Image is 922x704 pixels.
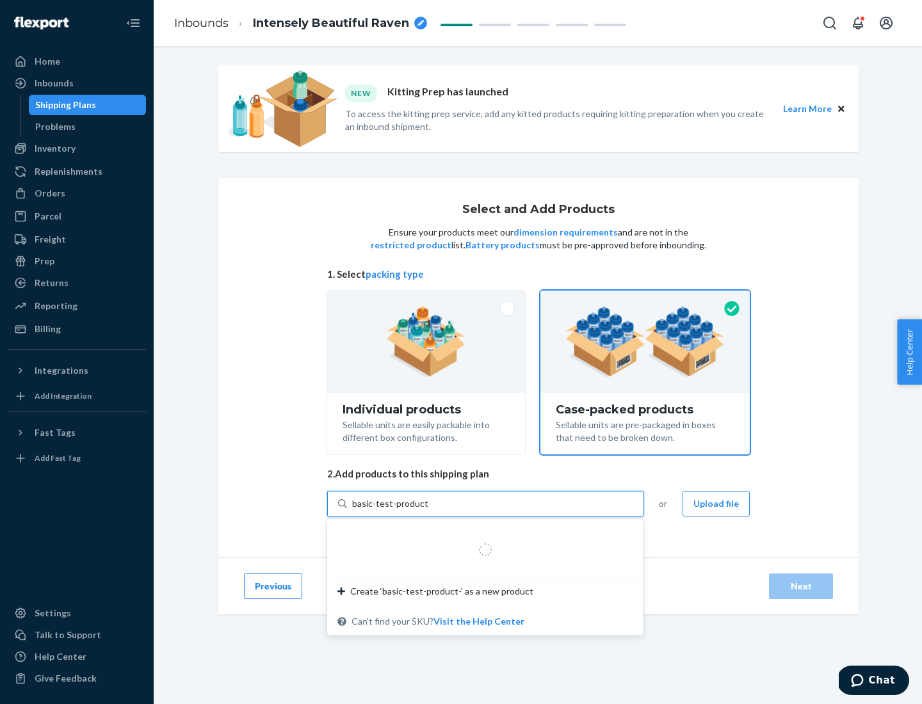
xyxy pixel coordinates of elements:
div: NEW [345,84,377,102]
div: Case-packed products [556,403,734,416]
button: packing type [366,268,424,281]
a: Add Integration [8,386,146,406]
p: To access the kitting prep service, add any kitted products requiring kitting preparation when yo... [345,108,772,133]
a: Inbounds [8,73,146,93]
p: Kitting Prep has launched [387,84,508,102]
button: dimension requirements [514,226,618,239]
div: Orders [35,187,65,200]
p: Ensure your products meet our and are not in the list. must be pre-approved before inbounding. [369,226,708,252]
a: Home [8,51,146,72]
a: Parcel [8,206,146,227]
h1: Select and Add Products [462,204,615,216]
button: Create ‘basic-test-product-’ as a new productCan't find your SKU? [433,615,524,628]
div: Sellable units are easily packable into different box configurations. [343,416,510,444]
button: Fast Tags [8,422,146,443]
span: Create ‘basic-test-product-’ as a new product [350,585,533,598]
div: Give Feedback [35,672,97,685]
button: Battery products [465,239,540,252]
button: Help Center [897,319,922,385]
div: Prep [35,255,54,268]
a: Add Fast Tag [8,448,146,468]
button: Previous [244,573,302,599]
a: Inbounds [174,16,229,30]
button: Talk to Support [8,625,146,645]
div: Sellable units are pre-packaged in boxes that need to be broken down. [556,416,734,444]
div: Problems [35,120,76,133]
div: Fast Tags [35,426,76,439]
div: Add Integration [35,390,92,401]
button: Integrations [8,360,146,381]
button: Give Feedback [8,668,146,689]
a: Settings [8,603,146,623]
a: Freight [8,229,146,250]
span: 2. Add products to this shipping plan [327,467,750,481]
span: or [659,497,667,510]
div: Parcel [35,210,61,223]
div: Next [780,580,822,593]
input: Create ‘basic-test-product-’ as a new productCan't find your SKU?Visit the Help Center [352,497,429,510]
div: Freight [35,233,66,246]
a: Problems [29,116,147,137]
div: Inventory [35,142,76,155]
ol: breadcrumbs [164,4,437,42]
img: case-pack.59cecea509d18c883b923b81aeac6d0b.png [565,307,725,377]
div: Individual products [343,403,510,416]
a: Prep [8,251,146,271]
div: Integrations [35,364,88,377]
div: Reporting [35,300,77,312]
iframe: Opens a widget where you can chat to one of our agents [839,666,909,698]
div: Billing [35,323,61,335]
a: Shipping Plans [29,95,147,115]
div: Talk to Support [35,628,101,641]
a: Reporting [8,296,146,316]
div: Home [35,55,60,68]
button: Open Search Box [817,10,843,36]
button: Next [769,573,833,599]
button: Open account menu [873,10,899,36]
button: Upload file [683,491,750,516]
div: Add Fast Tag [35,452,81,463]
span: Intensely Beautiful Raven [253,15,409,32]
div: Help Center [35,650,86,663]
button: Learn More [783,102,832,116]
span: Can't find your SKU? [352,615,524,628]
div: Settings [35,607,71,620]
button: Open notifications [845,10,871,36]
button: restricted product [371,239,451,252]
a: Billing [8,319,146,339]
span: 1. Select [327,268,750,281]
div: Inbounds [35,77,74,90]
a: Inventory [8,138,146,159]
div: Returns [35,276,69,289]
img: individual-pack.facf35554cb0f1810c75b2bd6df2d64e.png [386,307,466,377]
div: Replenishments [35,165,102,178]
a: Help Center [8,646,146,667]
img: Flexport logo [14,17,69,29]
a: Replenishments [8,161,146,182]
button: Close [834,102,848,116]
a: Orders [8,183,146,204]
div: Shipping Plans [35,99,96,111]
a: Returns [8,273,146,293]
button: Close Navigation [120,10,146,36]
